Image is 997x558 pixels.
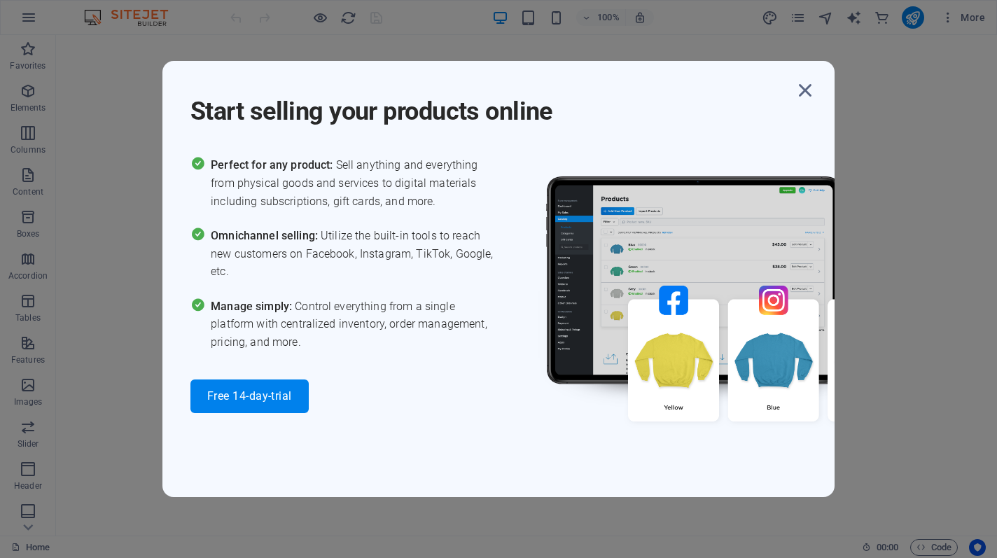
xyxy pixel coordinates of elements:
[190,78,793,128] h1: Start selling your products online
[190,379,309,413] button: Free 14-day-trial
[211,158,335,172] span: Perfect for any product:
[211,156,498,210] span: Sell anything and everything from physical goods and services to digital materials including subs...
[211,298,498,351] span: Control everything from a single platform with centralized inventory, order management, pricing, ...
[211,229,321,242] span: Omnichannel selling:
[523,156,943,462] img: promo_image.png
[211,227,498,281] span: Utilize the built-in tools to reach new customers on Facebook, Instagram, TikTok, Google, etc.
[211,300,295,313] span: Manage simply:
[207,391,292,402] span: Free 14-day-trial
